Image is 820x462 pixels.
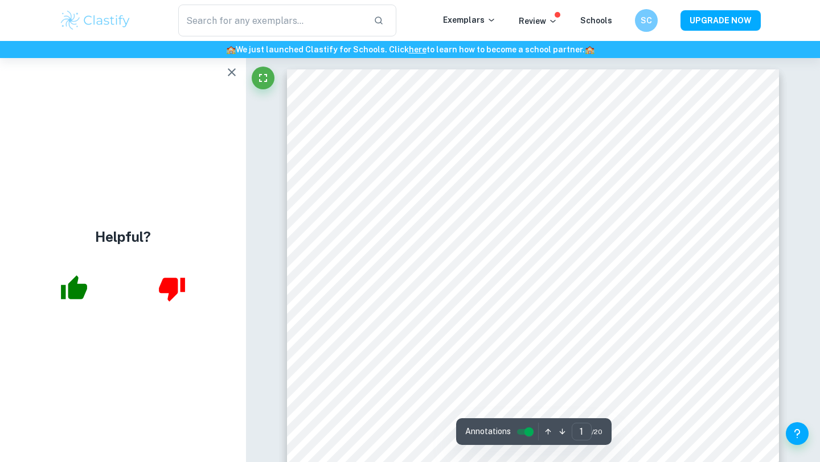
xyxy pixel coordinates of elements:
button: Fullscreen [252,67,274,89]
p: Review [519,15,557,27]
h6: We just launched Clastify for Schools. Click to learn how to become a school partner. [2,43,818,56]
span: 🏫 [585,45,594,54]
span: / 20 [592,427,602,437]
a: here [409,45,427,54]
p: Exemplars [443,14,496,26]
h6: SC [640,14,653,27]
img: Clastify logo [59,9,132,32]
button: SC [635,9,658,32]
button: UPGRADE NOW [680,10,761,31]
button: Help and Feedback [786,422,809,445]
span: Annotations [465,426,511,438]
span: 🏫 [226,45,236,54]
input: Search for any exemplars... [178,5,364,36]
a: Schools [580,16,612,25]
h4: Helpful? [95,226,151,247]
